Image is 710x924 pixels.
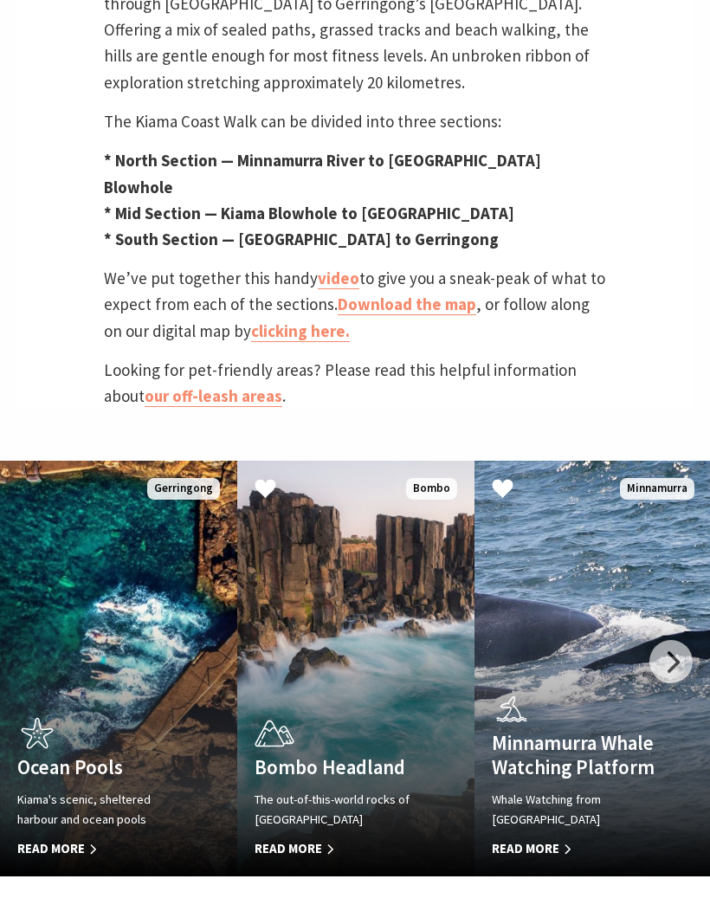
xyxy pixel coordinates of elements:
a: our off-leash areas [145,386,282,408]
span: Read More [255,839,422,860]
p: We’ve put together this handy to give you a sneak-peak of what to expect from each of the section... [104,266,606,344]
span: Read More [492,839,659,860]
button: Click to Favourite Bombo Headland [237,462,294,521]
span: Gerringong [147,479,220,501]
p: The out-of-this-world rocks of [GEOGRAPHIC_DATA] [255,791,422,830]
span: Minnamurra [620,479,694,501]
h4: Bombo Headland [255,756,422,780]
strong: * Mid Section — Kiama Blowhole to [GEOGRAPHIC_DATA] [104,204,514,224]
a: clicking here. [251,321,350,343]
strong: * South Section — [GEOGRAPHIC_DATA] to Gerringong [104,229,499,250]
button: Click to Favourite Minnamurra Whale Watching Platform [474,462,531,521]
span: Read More [17,839,184,860]
a: Download the map [338,294,476,316]
span: Bombo [406,479,457,501]
h4: Minnamurra Whale Watching Platform [492,732,659,779]
a: Bombo Headland The out-of-this-world rocks of [GEOGRAPHIC_DATA] Read More Bombo [237,462,474,877]
p: The Kiama Coast Walk can be divided into three sections: [104,109,606,135]
p: Looking for pet-friendly areas? Please read this helpful information about . [104,358,606,410]
a: video [318,268,359,290]
p: Kiama's scenic, sheltered harbour and ocean pools [17,791,184,830]
p: Whale Watching from [GEOGRAPHIC_DATA] [492,791,659,830]
h4: Ocean Pools [17,756,184,780]
strong: * North Section — Minnamurra River to [GEOGRAPHIC_DATA] Blowhole [104,151,541,197]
